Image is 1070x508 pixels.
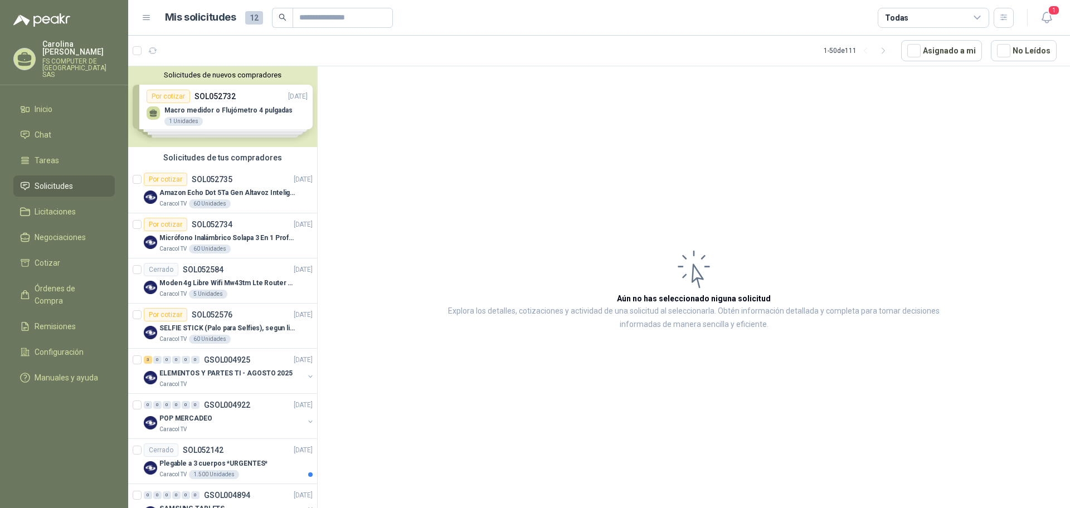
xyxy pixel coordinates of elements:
[13,150,115,171] a: Tareas
[13,278,115,311] a: Órdenes de Compra
[163,356,171,364] div: 0
[429,305,959,331] p: Explora los detalles, cotizaciones y actividad de una solicitud al seleccionarla. Obtén informaci...
[172,491,181,499] div: 0
[35,346,84,358] span: Configuración
[35,206,76,218] span: Licitaciones
[144,353,315,389] a: 3 0 0 0 0 0 GSOL004925[DATE] Company LogoELEMENTOS Y PARTES TI - AGOSTO 2025Caracol TV
[35,257,60,269] span: Cotizar
[159,413,212,424] p: POP MERCADEO
[144,326,157,339] img: Company Logo
[159,425,187,434] p: Caracol TV
[128,168,317,213] a: Por cotizarSOL052735[DATE] Company LogoAmazon Echo Dot 5Ta Gen Altavoz Inteligente Alexa AzulCara...
[13,341,115,363] a: Configuración
[13,175,115,197] a: Solicitudes
[13,316,115,337] a: Remisiones
[159,199,187,208] p: Caracol TV
[153,356,162,364] div: 0
[294,265,313,275] p: [DATE]
[189,199,231,208] div: 60 Unidades
[35,231,86,243] span: Negociaciones
[144,173,187,186] div: Por cotizar
[885,12,908,24] div: Todas
[35,180,73,192] span: Solicitudes
[13,124,115,145] a: Chat
[128,304,317,349] a: Por cotizarSOL052576[DATE] Company LogoSELFIE STICK (Palo para Selfies), segun link adjuntoCaraco...
[159,470,187,479] p: Caracol TV
[294,400,313,411] p: [DATE]
[144,443,178,457] div: Cerrado
[182,491,190,499] div: 0
[182,401,190,409] div: 0
[144,371,157,384] img: Company Logo
[35,103,52,115] span: Inicio
[182,356,190,364] div: 0
[294,310,313,320] p: [DATE]
[144,218,187,231] div: Por cotizar
[901,40,982,61] button: Asignado a mi
[159,188,298,198] p: Amazon Echo Dot 5Ta Gen Altavoz Inteligente Alexa Azul
[128,439,317,484] a: CerradoSOL052142[DATE] Company LogoPlegable a 3 cuerpos *URGENTES*Caracol TV1.500 Unidades
[191,356,200,364] div: 0
[128,213,317,258] a: Por cotizarSOL052734[DATE] Company LogoMicrófono Inalámbrico Solapa 3 En 1 Profesional F11-2 X2Ca...
[144,398,315,434] a: 0 0 0 0 0 0 GSOL004922[DATE] Company LogoPOP MERCADEOCaracol TV
[144,308,187,321] div: Por cotizar
[204,401,250,409] p: GSOL004922
[189,335,231,344] div: 60 Unidades
[13,227,115,248] a: Negociaciones
[172,356,181,364] div: 0
[189,290,227,299] div: 5 Unidades
[245,11,263,25] span: 12
[1048,5,1060,16] span: 1
[159,368,293,379] p: ELEMENTOS Y PARTES TI - AGOSTO 2025
[35,282,104,307] span: Órdenes de Compra
[163,491,171,499] div: 0
[172,401,181,409] div: 0
[144,263,178,276] div: Cerrado
[204,491,250,499] p: GSOL004894
[128,66,317,147] div: Solicitudes de nuevos compradoresPor cotizarSOL052732[DATE] Macro medidor o Flujómetro 4 pulgadas...
[294,219,313,230] p: [DATE]
[13,13,70,27] img: Logo peakr
[159,458,267,469] p: Plegable a 3 cuerpos *URGENTES*
[192,175,232,183] p: SOL052735
[35,129,51,141] span: Chat
[42,58,115,78] p: FS COMPUTER DE [GEOGRAPHIC_DATA] SAS
[159,323,298,334] p: SELFIE STICK (Palo para Selfies), segun link adjunto
[159,233,298,243] p: Micrófono Inalámbrico Solapa 3 En 1 Profesional F11-2 X2
[13,252,115,273] a: Cotizar
[144,356,152,364] div: 3
[159,335,187,344] p: Caracol TV
[1037,8,1057,28] button: 1
[35,154,59,167] span: Tareas
[192,221,232,228] p: SOL052734
[279,13,286,21] span: search
[128,258,317,304] a: CerradoSOL052584[DATE] Company LogoModen 4g Libre Wifi Mw43tm Lte Router Móvil Internet 5ghzCarac...
[144,461,157,475] img: Company Logo
[183,266,223,273] p: SOL052584
[13,99,115,120] a: Inicio
[191,491,200,499] div: 0
[294,355,313,365] p: [DATE]
[153,401,162,409] div: 0
[35,372,98,384] span: Manuales y ayuda
[189,245,231,253] div: 60 Unidades
[159,278,298,289] p: Moden 4g Libre Wifi Mw43tm Lte Router Móvil Internet 5ghz
[42,40,115,56] p: Carolina [PERSON_NAME]
[35,320,76,333] span: Remisiones
[159,290,187,299] p: Caracol TV
[191,401,200,409] div: 0
[133,71,313,79] button: Solicitudes de nuevos compradores
[144,416,157,429] img: Company Logo
[189,470,239,479] div: 1.500 Unidades
[294,445,313,456] p: [DATE]
[165,9,236,26] h1: Mis solicitudes
[13,367,115,388] a: Manuales y ayuda
[153,491,162,499] div: 0
[183,446,223,454] p: SOL052142
[824,42,892,60] div: 1 - 50 de 111
[144,401,152,409] div: 0
[144,190,157,204] img: Company Logo
[192,311,232,319] p: SOL052576
[128,147,317,168] div: Solicitudes de tus compradores
[144,491,152,499] div: 0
